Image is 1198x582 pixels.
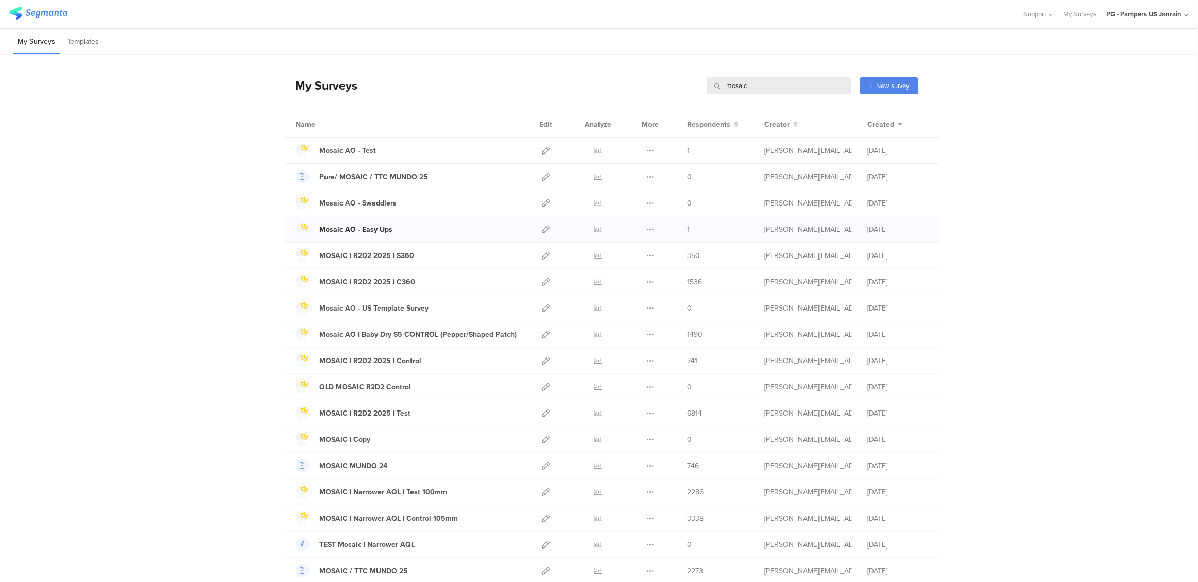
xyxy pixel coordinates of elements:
span: 746 [687,460,699,471]
span: 0 [687,434,692,445]
div: Mosaic AO - Swaddlers [319,198,397,209]
div: simanski.c@pg.com [764,198,852,209]
span: 6814 [687,408,702,419]
a: MOSAIC / TTC MUNDO 25 [296,564,408,577]
a: MOSAIC | R2D2 2025 | C360 [296,275,415,288]
div: simanski.c@pg.com [764,224,852,235]
span: 0 [687,382,692,392]
a: TEST Mosaic | Narrower AQL [296,538,415,551]
span: 1 [687,224,690,235]
span: Support [1024,9,1047,19]
div: MOSAIC | Copy [319,434,370,445]
span: Creator [764,119,790,130]
div: PG - Pampers US Janrain [1107,9,1182,19]
div: MOSAIC | R2D2 2025 | Control [319,355,421,366]
a: MOSAIC MUNDO 24 [296,459,387,472]
span: New survey [876,81,910,91]
a: Mosaic AO - Easy Ups [296,222,392,236]
div: [DATE] [867,198,929,209]
div: simanski.c@pg.com [764,539,852,550]
a: Mosaic AO | Baby Dry S5 CONTROL (Pepper/Shaped Patch) [296,328,517,341]
div: Edit [535,111,557,137]
span: 0 [687,539,692,550]
span: 0 [687,303,692,314]
span: 0 [687,172,692,182]
li: My Surveys [13,30,60,54]
a: Mosaic AO - Test [296,144,376,157]
div: simanski.c@pg.com [764,408,852,419]
div: [DATE] [867,303,929,314]
div: [DATE] [867,382,929,392]
span: 1536 [687,277,702,287]
div: MOSAIC | Narrower AQL | Test 100mm [319,487,447,498]
span: 350 [687,250,700,261]
span: Respondents [687,119,730,130]
span: 0 [687,198,692,209]
div: simanski.c@pg.com [764,145,852,156]
div: [DATE] [867,224,929,235]
div: MOSAIC | R2D2 2025 | C360 [319,277,415,287]
button: Respondents [687,119,739,130]
div: [DATE] [867,513,929,524]
div: simanski.c@pg.com [764,172,852,182]
div: MOSAIC / TTC MUNDO 25 [319,566,408,576]
div: MOSAIC | R2D2 2025 | S360 [319,250,414,261]
div: Mosaic AO | Baby Dry S5 CONTROL (Pepper/Shaped Patch) [319,329,517,340]
a: MOSAIC | R2D2 2025 | Control [296,354,421,367]
li: Templates [62,30,104,54]
a: MOSAIC | R2D2 2025 | Test [296,406,410,420]
div: [DATE] [867,566,929,576]
button: Creator [764,119,798,130]
span: Created [867,119,894,130]
div: [DATE] [867,355,929,366]
div: simanski.c@pg.com [764,434,852,445]
div: Pure/ MOSAIC / TTC MUNDO 25 [319,172,428,182]
span: 1490 [687,329,703,340]
span: 2273 [687,566,703,576]
span: 2286 [687,487,704,498]
div: [DATE] [867,172,929,182]
div: simanski.c@pg.com [764,382,852,392]
div: Name [296,119,357,130]
div: simanski.c@pg.com [764,250,852,261]
div: [DATE] [867,329,929,340]
a: OLD MOSAIC R2D2 Control [296,380,411,393]
div: [DATE] [867,460,929,471]
div: [DATE] [867,250,929,261]
a: MOSAIC | R2D2 2025 | S360 [296,249,414,262]
div: simanski.c@pg.com [764,487,852,498]
div: simanski.c@pg.com [764,277,852,287]
div: simanski.c@pg.com [764,460,852,471]
div: simanski.c@pg.com [764,303,852,314]
a: MOSAIC | Narrower AQL | Test 100mm [296,485,447,499]
div: [DATE] [867,434,929,445]
div: [DATE] [867,277,929,287]
div: Mosaic AO - US Template Survey [319,303,429,314]
div: MOSAIC MUNDO 24 [319,460,387,471]
div: [DATE] [867,539,929,550]
div: [DATE] [867,408,929,419]
input: Survey Name, Creator... [707,77,851,94]
span: 1 [687,145,690,156]
div: Mosaic AO - Test [319,145,376,156]
div: [DATE] [867,145,929,156]
div: Analyze [583,111,613,137]
img: segmanta logo [9,7,67,20]
a: Mosaic AO - Swaddlers [296,196,397,210]
div: simanski.c@pg.com [764,355,852,366]
div: larson.m@pg.com [764,566,852,576]
div: More [639,111,661,137]
div: simanski.c@pg.com [764,329,852,340]
span: 741 [687,355,697,366]
span: 3338 [687,513,704,524]
a: MOSAIC | Narrower AQL | Control 105mm [296,511,458,525]
div: TEST Mosaic | Narrower AQL [319,539,415,550]
a: Mosaic AO - US Template Survey [296,301,429,315]
div: [DATE] [867,487,929,498]
button: Created [867,119,902,130]
div: OLD MOSAIC R2D2 Control [319,382,411,392]
div: MOSAIC | Narrower AQL | Control 105mm [319,513,458,524]
a: Pure/ MOSAIC / TTC MUNDO 25 [296,170,428,183]
div: MOSAIC | R2D2 2025 | Test [319,408,410,419]
div: simanski.c@pg.com [764,513,852,524]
